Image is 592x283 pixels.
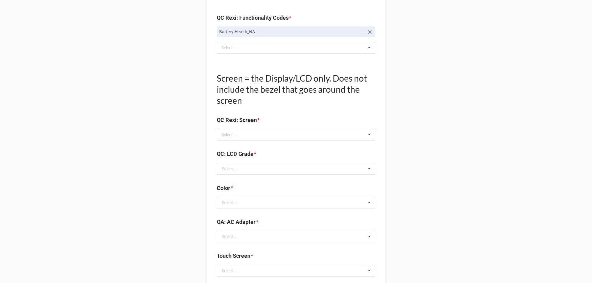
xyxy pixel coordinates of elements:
p: Battery-Health_NA [219,29,364,35]
div: Select ... [220,44,246,51]
label: Color [217,184,230,192]
div: Select ... [222,167,238,171]
div: Select ... [222,234,238,239]
label: Touch Screen [217,252,250,260]
div: Select ... [220,131,246,138]
label: QC: LCD Grade [217,150,253,158]
div: Select ... [222,269,238,273]
h1: Screen = the Display/LCD only. Does not include the bezel that goes around the screen [217,73,375,106]
label: QA: AC Adapter [217,218,256,226]
div: Select ... [222,200,238,205]
label: QC Rexi: Screen [217,116,257,124]
label: QC Rexi: Functionality Codes [217,14,289,22]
